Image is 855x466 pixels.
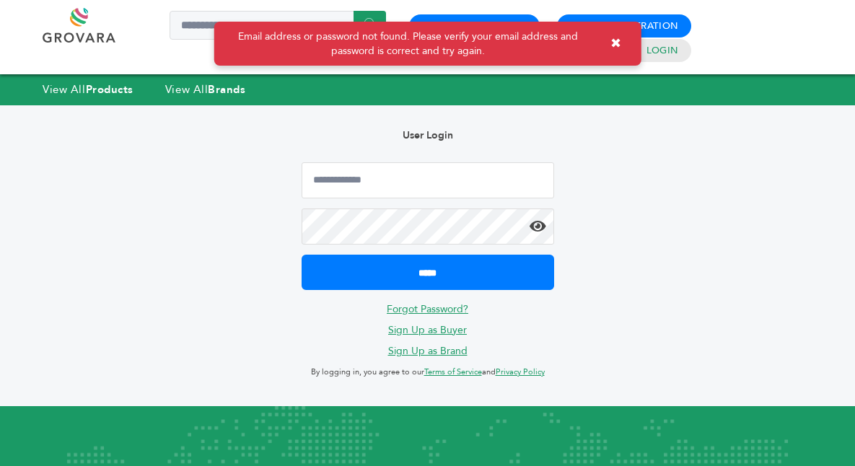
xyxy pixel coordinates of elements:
[422,19,527,32] a: Buyer Registration
[302,162,554,198] input: Email Address
[165,82,246,97] a: View AllBrands
[43,82,133,97] a: View AllProducts
[600,29,632,58] button: ✖
[646,44,678,57] a: Login
[302,364,554,381] p: By logging in, you agree to our and
[302,208,554,245] input: Password
[387,302,468,316] a: Forgot Password?
[388,344,468,358] a: Sign Up as Brand
[388,323,467,337] a: Sign Up as Buyer
[496,366,545,377] a: Privacy Policy
[208,82,245,97] strong: Brands
[223,30,592,58] span: Email address or password not found. Please verify your email address and password is correct and...
[570,19,678,32] a: Brand Registration
[86,82,133,97] strong: Products
[424,366,482,377] a: Terms of Service
[403,128,453,142] b: User Login
[170,11,386,40] input: Search a product or brand...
